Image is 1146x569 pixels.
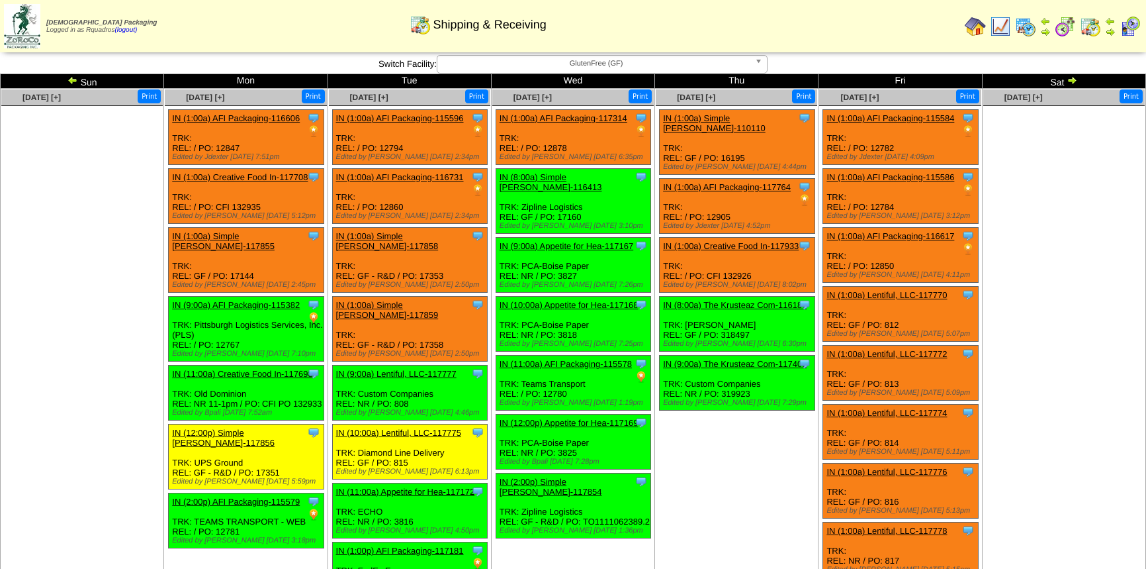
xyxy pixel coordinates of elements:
[172,113,300,123] a: IN (1:00a) AFI Packaging-116606
[471,367,484,380] img: Tooltip
[961,347,975,360] img: Tooltip
[500,281,651,289] div: Edited by [PERSON_NAME] [DATE] 7:26pm
[471,544,484,557] img: Tooltip
[46,19,157,26] span: [DEMOGRAPHIC_DATA] Packaging
[336,487,475,497] a: IN (11:00a) Appetite for Hea-117172
[336,153,488,161] div: Edited by [PERSON_NAME] [DATE] 2:34pm
[336,172,464,182] a: IN (1:00a) AFI Packaging-116731
[332,366,488,421] div: TRK: Custom Companies REL: NR / PO: 808
[172,409,324,417] div: Edited by Bpali [DATE] 7:52am
[826,172,954,182] a: IN (1:00a) AFI Packaging-115586
[823,464,979,519] div: TRK: REL: GF / PO: 816
[328,74,491,89] td: Tue
[336,369,457,379] a: IN (9:00a) Lentiful, LLC-117777
[496,415,651,470] div: TRK: PCA-Boise Paper REL: NR / PO: 3825
[513,93,552,102] span: [DATE] [+]
[22,93,61,102] a: [DATE] [+]
[663,399,815,407] div: Edited by [PERSON_NAME] [DATE] 7:29pm
[965,16,986,37] img: home.gif
[471,170,484,183] img: Tooltip
[663,241,799,251] a: IN (1:00a) Creative Food In-117933
[138,89,161,103] button: Print
[500,527,651,535] div: Edited by [PERSON_NAME] [DATE] 1:36pm
[1040,16,1051,26] img: arrowleft.gif
[826,212,978,220] div: Edited by [PERSON_NAME] [DATE] 3:12pm
[332,110,488,165] div: TRK: REL: / PO: 12794
[332,425,488,480] div: TRK: Diamond Line Delivery REL: GF / PO: 815
[307,508,320,521] img: PO
[471,298,484,311] img: Tooltip
[1,74,164,89] td: Sun
[332,169,488,224] div: TRK: REL: / PO: 12860
[169,425,324,490] div: TRK: UPS Ground REL: GF - R&D / PO: 17351
[823,169,979,224] div: TRK: REL: / PO: 12784
[172,231,275,251] a: IN (1:00a) Simple [PERSON_NAME]-117855
[307,229,320,242] img: Tooltip
[961,170,975,183] img: Tooltip
[635,416,648,429] img: Tooltip
[1120,16,1141,37] img: calendarcustomer.gif
[635,111,648,125] img: Tooltip
[826,349,947,359] a: IN (1:00a) Lentiful, LLC-117772
[840,93,879,102] a: [DATE] [+]
[660,238,815,293] div: TRK: REL: / PO: CFI 132926
[663,340,815,348] div: Edited by [PERSON_NAME] [DATE] 6:30pm
[826,526,947,536] a: IN (1:00a) Lentiful, LLC-117778
[635,475,648,488] img: Tooltip
[491,74,654,89] td: Wed
[307,125,320,138] img: PO
[307,426,320,439] img: Tooltip
[496,169,651,234] div: TRK: Zipline Logistics REL: GF / PO: 17160
[336,546,464,556] a: IN (1:00p) AFI Packaging-117181
[826,231,954,241] a: IN (1:00a) AFI Packaging-116617
[114,26,137,34] a: (logout)
[500,458,651,466] div: Edited by Bpali [DATE] 7:28pm
[961,406,975,419] img: Tooltip
[336,468,488,476] div: Edited by [PERSON_NAME] [DATE] 6:13pm
[635,170,648,183] img: Tooltip
[172,428,275,448] a: IN (12:00p) Simple [PERSON_NAME]-117856
[663,222,815,230] div: Edited by Jdexter [DATE] 4:52pm
[500,340,651,348] div: Edited by [PERSON_NAME] [DATE] 7:25pm
[169,366,324,421] div: TRK: Old Dominion REL: NR 11-1pm / PO: CFI PO 132933
[496,297,651,352] div: TRK: PCA-Boise Paper REL: NR / PO: 3818
[990,16,1011,37] img: line_graph.gif
[823,110,979,165] div: TRK: REL: / PO: 12782
[660,297,815,352] div: TRK: [PERSON_NAME] REL: GF / PO: 318497
[1004,93,1043,102] span: [DATE] [+]
[961,242,975,256] img: PO
[471,485,484,498] img: Tooltip
[798,239,811,252] img: Tooltip
[1105,16,1116,26] img: arrowleft.gif
[471,426,484,439] img: Tooltip
[826,389,978,397] div: Edited by [PERSON_NAME] [DATE] 5:09pm
[471,111,484,125] img: Tooltip
[500,477,602,497] a: IN (2:00p) Simple [PERSON_NAME]-117854
[500,153,651,161] div: Edited by [PERSON_NAME] [DATE] 6:35pm
[635,370,648,384] img: PO
[660,110,815,175] div: TRK: REL: GF / PO: 16195
[169,169,324,224] div: TRK: REL: / PO: CFI 132935
[172,478,324,486] div: Edited by [PERSON_NAME] [DATE] 5:59pm
[465,89,488,103] button: Print
[332,297,488,362] div: TRK: REL: GF - R&D / PO: 17358
[302,89,325,103] button: Print
[792,89,815,103] button: Print
[496,356,651,411] div: TRK: Teams Transport REL: / PO: 12780
[307,495,320,508] img: Tooltip
[961,465,975,478] img: Tooltip
[956,89,979,103] button: Print
[500,113,627,123] a: IN (1:00a) AFI Packaging-117314
[826,330,978,338] div: Edited by [PERSON_NAME] [DATE] 5:07pm
[798,298,811,311] img: Tooltip
[172,350,324,358] div: Edited by [PERSON_NAME] [DATE] 7:10pm
[336,231,439,251] a: IN (1:00a) Simple [PERSON_NAME]-117858
[172,281,324,289] div: Edited by [PERSON_NAME] [DATE] 2:45pm
[1055,16,1076,37] img: calendarblend.gif
[307,111,320,125] img: Tooltip
[350,93,388,102] a: [DATE] [+]
[677,93,715,102] a: [DATE] [+]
